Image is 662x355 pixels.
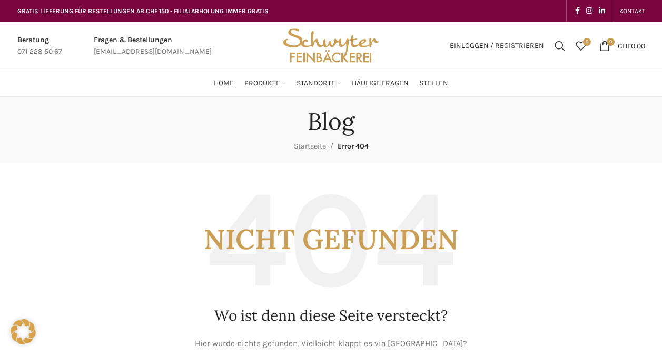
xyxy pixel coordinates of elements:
bdi: 0.00 [618,41,645,50]
span: Stellen [419,78,448,88]
a: 0 [570,35,591,56]
a: Produkte [244,73,286,94]
a: Site logo [279,41,382,50]
span: Einloggen / Registrieren [450,42,544,50]
a: Stellen [419,73,448,94]
span: GRATIS LIEFERUNG FÜR BESTELLUNGEN AB CHF 150 - FILIALABHOLUNG IMMER GRATIS [17,7,269,15]
a: Suchen [549,35,570,56]
a: Startseite [294,142,326,151]
a: 0 CHF0.00 [594,35,650,56]
a: Infobox link [17,34,62,58]
span: 0 [607,38,615,46]
div: Meine Wunschliste [570,35,591,56]
span: Produkte [244,78,280,88]
a: Standorte [297,73,341,94]
a: Facebook social link [572,4,583,18]
a: KONTAKT [619,1,645,22]
a: Home [214,73,234,94]
a: Linkedin social link [596,4,608,18]
a: Infobox link [94,34,212,58]
span: Home [214,78,234,88]
a: Häufige Fragen [352,73,409,94]
span: CHF [618,41,631,50]
span: 0 [583,38,591,46]
a: Instagram social link [583,4,596,18]
span: Standorte [297,78,335,88]
img: Bäckerei Schwyter [279,22,382,70]
div: Main navigation [12,73,650,94]
span: Error 404 [338,142,369,151]
h1: Wo ist denn diese Seite versteckt? [17,305,645,326]
a: Einloggen / Registrieren [444,35,549,56]
p: Hier wurde nichts gefunden. Vielleicht klappt es via [GEOGRAPHIC_DATA]? [17,337,645,350]
span: Häufige Fragen [352,78,409,88]
div: Secondary navigation [614,1,650,22]
h1: Blog [308,107,354,135]
h3: Nicht gefunden [17,184,645,295]
span: KONTAKT [619,7,645,15]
